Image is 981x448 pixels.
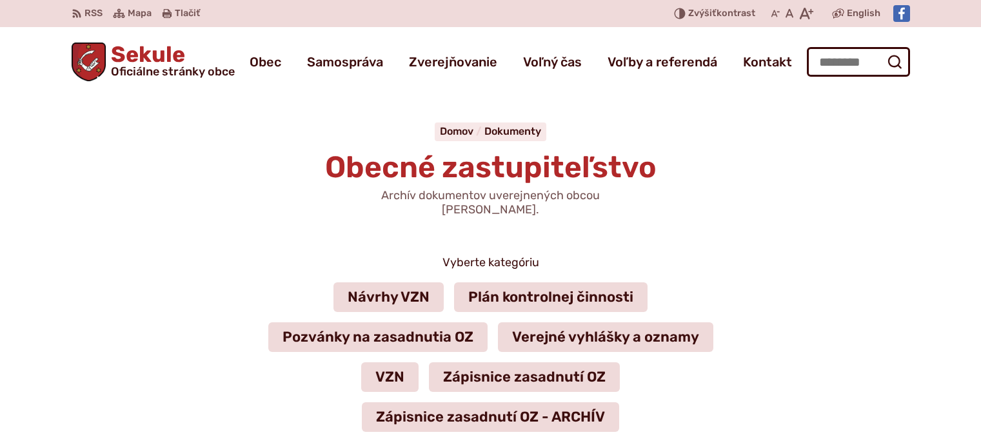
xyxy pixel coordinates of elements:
[325,150,657,185] span: Obecné zastupiteľstvo
[84,6,103,21] span: RSS
[111,66,235,77] span: Oficiálne stránky obce
[128,6,152,21] span: Mapa
[262,253,720,273] p: Vyberte kategóriu
[250,44,281,80] a: Obec
[743,44,792,80] a: Kontakt
[608,44,717,80] a: Voľby a referendá
[688,8,717,19] span: Zvýšiť
[523,44,582,80] a: Voľný čas
[175,8,200,19] span: Tlačiť
[72,43,235,81] a: Logo Sekule, prejsť na domovskú stránku.
[498,322,713,352] a: Verejné vyhlášky a oznamy
[72,43,106,81] img: Prejsť na domovskú stránku
[307,44,383,80] a: Samospráva
[844,6,883,21] a: English
[454,282,648,312] a: Plán kontrolnej činnosti
[893,5,910,22] img: Prejsť na Facebook stránku
[362,402,619,432] a: Zápisnice zasadnutí OZ - ARCHÍV
[847,6,880,21] span: English
[440,125,484,137] a: Domov
[429,362,620,392] a: Zápisnice zasadnutí OZ
[688,8,755,19] span: kontrast
[484,125,541,137] a: Dokumenty
[336,189,646,217] p: Archív dokumentov uverejnených obcou [PERSON_NAME].
[361,362,419,392] a: VZN
[440,125,473,137] span: Domov
[409,44,497,80] a: Zverejňovanie
[106,44,235,77] span: Sekule
[268,322,488,352] a: Pozvánky na zasadnutia OZ
[333,282,444,312] a: Návrhy VZN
